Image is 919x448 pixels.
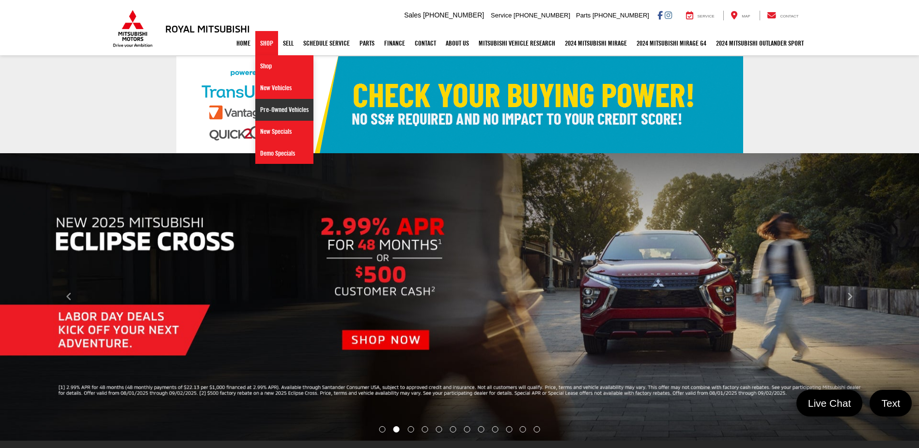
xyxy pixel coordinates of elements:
[422,426,428,432] li: Go to slide number 4.
[592,12,649,19] span: [PHONE_NUMBER]
[441,31,474,55] a: About Us
[255,55,313,77] a: Shop
[255,31,278,55] a: Shop
[560,31,632,55] a: 2024 Mitsubishi Mirage
[491,12,512,19] span: Service
[870,390,912,416] a: Text
[355,31,379,55] a: Parts: Opens in a new tab
[478,426,484,432] li: Go to slide number 8.
[760,11,806,20] a: Contact
[278,31,298,55] a: Sell
[698,14,715,18] span: Service
[803,397,856,410] span: Live Chat
[534,426,540,432] li: Go to slide number 12.
[474,31,560,55] a: Mitsubishi Vehicle Research
[255,77,313,99] a: New Vehicles
[665,11,672,19] a: Instagram: Click to visit our Instagram page
[711,31,809,55] a: 2024 Mitsubishi Outlander SPORT
[255,99,313,121] a: Pre-Owned Vehicles
[450,426,456,432] li: Go to slide number 6.
[780,14,798,18] span: Contact
[298,31,355,55] a: Schedule Service: Opens in a new tab
[379,426,385,432] li: Go to slide number 1.
[723,11,757,20] a: Map
[436,426,442,432] li: Go to slide number 5.
[781,173,919,421] button: Click to view next picture.
[232,31,255,55] a: Home
[408,426,414,432] li: Go to slide number 3.
[492,426,498,432] li: Go to slide number 9.
[632,31,711,55] a: 2024 Mitsubishi Mirage G4
[393,426,400,432] li: Go to slide number 2.
[255,143,313,164] a: Demo Specials
[255,121,313,143] a: New Specials
[657,11,663,19] a: Facebook: Click to visit our Facebook page
[379,31,410,55] a: Finance
[576,12,591,19] span: Parts
[876,397,905,410] span: Text
[165,23,250,34] h3: Royal Mitsubishi
[506,426,512,432] li: Go to slide number 10.
[796,390,863,416] a: Live Chat
[423,11,484,19] span: [PHONE_NUMBER]
[404,11,421,19] span: Sales
[176,56,743,153] img: Check Your Buying Power
[742,14,750,18] span: Map
[111,10,155,48] img: Mitsubishi
[520,426,526,432] li: Go to slide number 11.
[410,31,441,55] a: Contact
[464,426,470,432] li: Go to slide number 7.
[514,12,570,19] span: [PHONE_NUMBER]
[679,11,722,20] a: Service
